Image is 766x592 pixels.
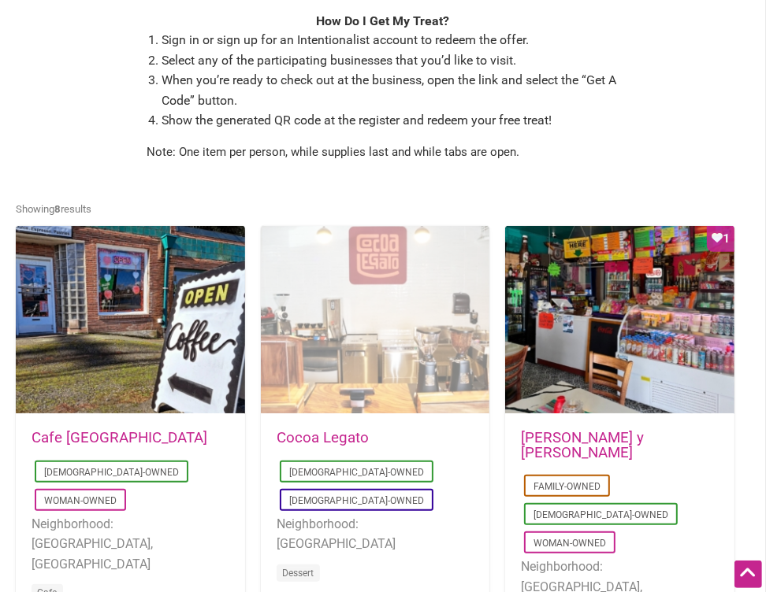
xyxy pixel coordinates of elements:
a: Woman-Owned [44,495,117,506]
li: Neighborhood: [GEOGRAPHIC_DATA] [277,514,474,554]
li: Show the generated QR code at the register and redeem your free treat! [162,110,619,131]
p: Note: One item per person, while supplies last and while tabs are open. [147,142,619,161]
a: Cocoa Legato [277,429,369,446]
div: Scroll Back to Top [734,561,762,588]
a: [DEMOGRAPHIC_DATA]-Owned [289,495,424,506]
a: [DEMOGRAPHIC_DATA]-Owned [44,467,179,478]
a: [PERSON_NAME] y [PERSON_NAME] [521,429,644,461]
b: 8 [54,203,61,215]
li: Select any of the participating businesses that you’d like to visit. [162,50,619,71]
a: Family-Owned [534,481,601,492]
a: Cafe [GEOGRAPHIC_DATA] [32,429,207,446]
span: Showing results [16,203,91,215]
li: Neighborhood: [GEOGRAPHIC_DATA], [GEOGRAPHIC_DATA] [32,514,229,575]
a: Dessert [282,568,314,579]
a: [DEMOGRAPHIC_DATA]-Owned [289,467,424,478]
li: When you’re ready to check out at the business, open the link and select the “Get A Code” button. [162,70,619,110]
a: [DEMOGRAPHIC_DATA]-Owned [534,509,668,520]
strong: How Do I Get My Treat? [317,13,450,28]
li: Sign in or sign up for an Intentionalist account to redeem the offer. [162,30,619,50]
a: Woman-Owned [534,538,606,549]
